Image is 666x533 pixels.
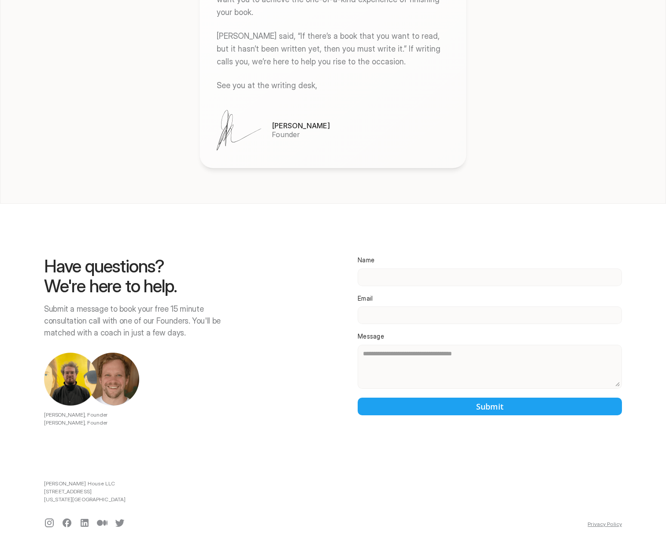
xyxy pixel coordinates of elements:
[44,276,227,296] p: We're here to help.
[272,131,300,138] p: Founder
[272,122,330,129] p: [PERSON_NAME]
[358,306,622,324] input: Email
[358,333,384,340] p: Message
[44,411,227,419] p: [PERSON_NAME], Founder
[358,268,622,286] input: Name
[358,295,373,302] p: Email
[476,401,503,413] p: Submit
[217,30,449,68] p: [PERSON_NAME] said, “If there’s a book that you want to read, but it hasn’t been written yet, the...
[358,345,622,389] textarea: Message
[588,521,622,527] a: Privacy Policy
[217,79,449,92] p: See you at the writing desk,
[44,488,126,496] p: [STREET_ADDRESS]
[44,257,227,276] p: Have questions?
[44,480,126,488] p: [PERSON_NAME] House LLC
[44,419,227,427] p: [PERSON_NAME], Founder
[358,257,374,264] p: Name
[44,496,126,503] p: [US_STATE][GEOGRAPHIC_DATA]
[358,398,622,415] button: Submit
[44,303,227,339] p: Submit a message to book your free 15 minute consultation call with one of our Founders. You'll b...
